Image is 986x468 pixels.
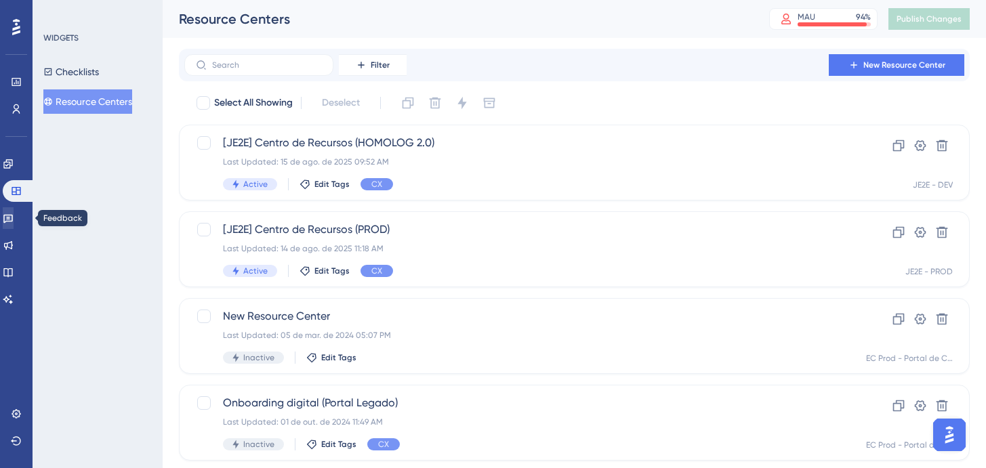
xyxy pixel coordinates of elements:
div: Resource Centers [179,9,735,28]
div: EC Prod - Portal de Clientes [866,440,953,450]
div: Last Updated: 15 de ago. de 2025 09:52 AM [223,156,817,167]
span: Active [243,265,268,276]
div: Last Updated: 14 de ago. de 2025 11:18 AM [223,243,817,254]
span: Onboarding digital (Portal Legado) [223,395,817,411]
div: Last Updated: 01 de out. de 2024 11:49 AM [223,417,817,427]
span: New Resource Center [863,60,945,70]
span: Inactive [243,352,274,363]
span: Edit Tags [314,179,350,190]
button: Resource Centers [43,89,132,114]
button: Edit Tags [300,265,350,276]
span: Publish Changes [897,14,962,24]
span: Inactive [243,439,274,450]
span: Edit Tags [321,439,356,450]
span: CX [378,439,389,450]
div: EC Prod - Portal de Clientes [866,353,953,364]
button: Checklists [43,60,99,84]
div: 94 % [856,12,871,22]
div: WIDGETS [43,33,79,43]
span: Edit Tags [314,265,350,276]
button: Deselect [310,91,372,115]
button: Filter [339,54,407,76]
button: Publish Changes [888,8,970,30]
button: New Resource Center [829,54,964,76]
div: Last Updated: 05 de mar. de 2024 05:07 PM [223,330,817,341]
input: Search [212,60,322,70]
span: Edit Tags [321,352,356,363]
div: MAU [798,12,815,22]
span: CX [371,265,382,276]
span: Active [243,179,268,190]
span: [JE2E] Centro de Recursos (HOMOLOG 2.0) [223,135,817,151]
span: [JE2E] Centro de Recursos (PROD) [223,221,817,238]
div: JE2E - PROD [905,266,953,277]
button: Edit Tags [300,179,350,190]
div: JE2E - DEV [913,179,953,190]
iframe: UserGuiding AI Assistant Launcher [929,414,970,455]
button: Edit Tags [306,439,356,450]
span: CX [371,179,382,190]
span: Select All Showing [214,95,293,111]
span: Filter [371,60,390,70]
span: Deselect [322,95,360,111]
span: New Resource Center [223,308,817,324]
button: Edit Tags [306,352,356,363]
